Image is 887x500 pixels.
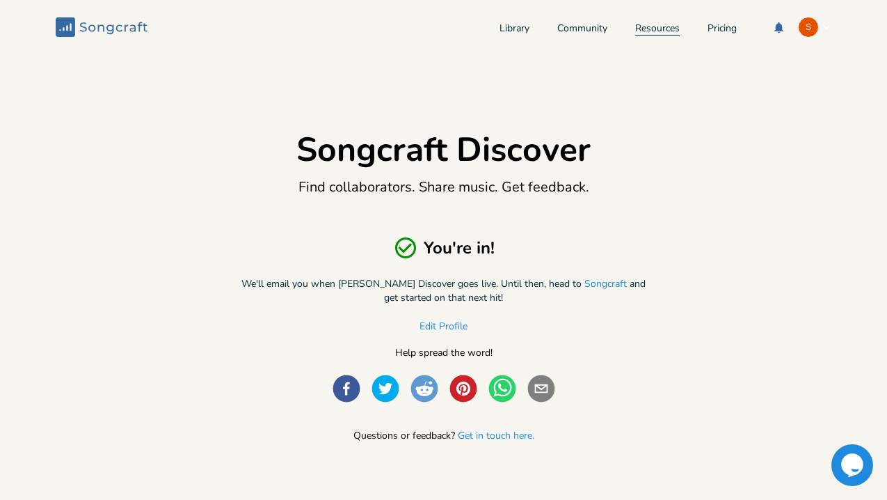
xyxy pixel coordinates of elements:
a: Library [500,24,529,36]
div: You're in! [235,235,653,260]
a: Songcraft [584,277,627,292]
a: Resources [635,24,680,36]
button: twitter [371,375,399,405]
h1: Songcraft Discover [296,130,591,170]
button: S [798,17,831,38]
div: Find collaborators. Share music. Get feedback. [235,178,653,196]
button: Get in touch here. [458,431,534,443]
div: Spike Lancaster + Ernie Whalley [798,17,819,38]
button: email [527,375,555,405]
div: We'll email you when [PERSON_NAME] Discover goes live. Until then, head to and get started on tha... [235,277,653,305]
a: Community [557,24,607,36]
div: Help spread the word! [235,348,653,358]
button: pinterest [449,375,477,405]
a: Pricing [708,24,737,36]
button: facebook [333,375,360,405]
button: Edit Profile [419,322,468,334]
button: whatsapp [488,375,516,405]
div: Questions or feedback? [56,430,831,442]
button: reddit [410,375,438,405]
